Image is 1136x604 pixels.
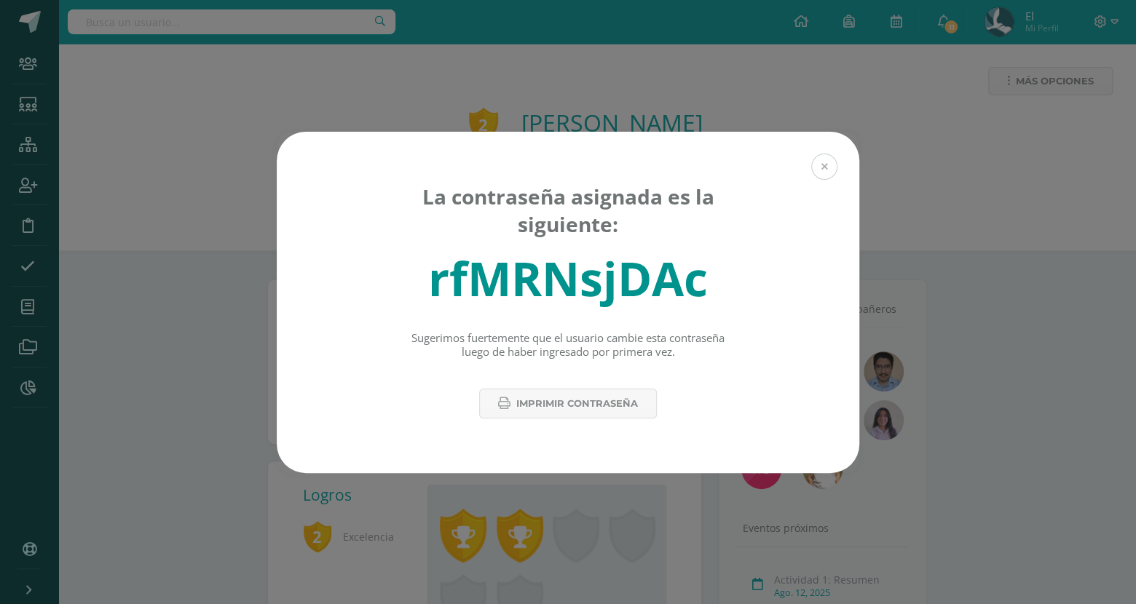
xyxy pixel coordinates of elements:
p: Sugerimos fuertemente que el usuario cambie esta contraseña luego de haber ingresado por primera ... [407,331,730,359]
div: La contraseña asignada es la siguiente: [407,183,730,238]
span: Imprimir contraseña [516,390,638,417]
div: rfMRNsjDAc [428,247,708,310]
button: Imprimir contraseña [479,389,657,418]
button: Close (Esc) [811,154,837,180]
